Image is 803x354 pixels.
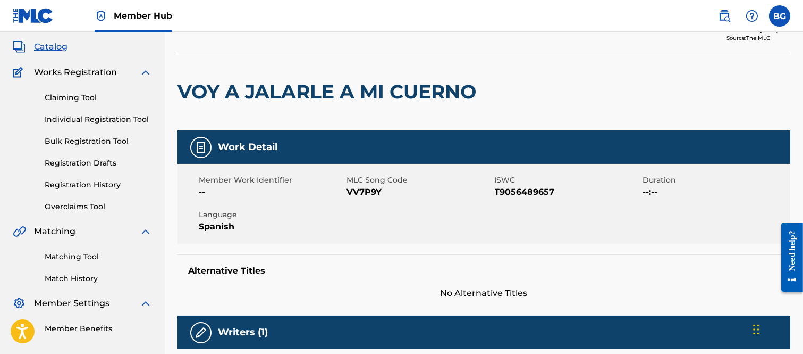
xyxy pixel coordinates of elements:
[495,186,640,199] span: T9056489657
[199,209,344,220] span: Language
[13,8,54,23] img: MLC Logo
[45,273,152,284] a: Match History
[34,297,109,310] span: Member Settings
[643,186,788,199] span: --:--
[34,66,117,79] span: Works Registration
[218,141,277,153] h5: Work Detail
[45,136,152,147] a: Bulk Registration Tool
[13,297,26,310] img: Member Settings
[139,66,152,79] img: expand
[495,175,640,186] span: ISWC
[45,114,152,125] a: Individual Registration Tool
[750,303,803,354] iframe: Chat Widget
[195,141,207,154] img: Work Detail
[750,303,803,354] div: Widget de chat
[218,326,268,339] h5: Writers (1)
[45,179,152,191] a: Registration History
[13,225,26,238] img: Matching
[746,10,758,22] img: help
[177,80,481,104] h2: VOY A JALARLE A MI CUERNO
[114,10,172,22] span: Member Hub
[45,158,152,169] a: Registration Drafts
[195,326,207,339] img: Writers
[199,186,344,199] span: --
[13,40,67,53] a: CatalogCatalog
[346,175,492,186] span: MLC Song Code
[753,314,759,345] div: Arrastrar
[769,5,790,27] div: User Menu
[188,266,780,276] h5: Alternative Titles
[714,5,735,27] a: Public Search
[177,287,790,300] span: No Alternative Titles
[139,225,152,238] img: expand
[139,297,152,310] img: expand
[199,175,344,186] span: Member Work Identifier
[45,323,152,334] a: Member Benefits
[45,251,152,262] a: Matching Tool
[346,186,492,199] span: VV7P9Y
[773,215,803,300] iframe: Resource Center
[13,40,26,53] img: Catalog
[199,220,344,233] span: Spanish
[643,175,788,186] span: Duration
[741,5,763,27] div: Help
[726,34,790,42] div: Source: The MLC
[45,92,152,103] a: Claiming Tool
[34,225,75,238] span: Matching
[45,201,152,212] a: Overclaims Tool
[718,10,731,22] img: search
[95,10,107,22] img: Top Rightsholder
[13,66,27,79] img: Works Registration
[34,40,67,53] span: Catalog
